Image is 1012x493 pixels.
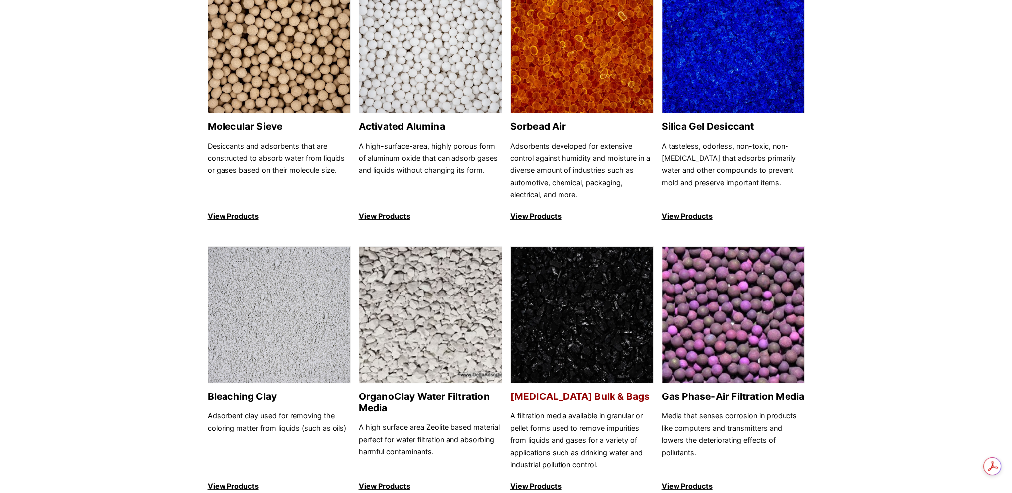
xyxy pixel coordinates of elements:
[359,121,502,132] h2: Activated Alumina
[208,410,351,471] p: Adsorbent clay used for removing the coloring matter from liquids (such as oils)
[359,210,502,222] p: View Products
[662,121,805,132] h2: Silica Gel Desiccant
[662,246,805,493] a: Gas Phase-Air Filtration Media Gas Phase-Air Filtration Media Media that senses corrosion in prod...
[510,391,654,402] h2: [MEDICAL_DATA] Bulk & Bags
[208,247,350,384] img: Bleaching Clay
[208,121,351,132] h2: Molecular Sieve
[359,391,502,414] h2: OrganoClay Water Filtration Media
[511,247,653,384] img: Activated Carbon Bulk & Bags
[510,210,654,222] p: View Products
[359,246,502,493] a: OrganoClay Water Filtration Media OrganoClay Water Filtration Media A high surface area Zeolite b...
[510,480,654,492] p: View Products
[359,421,502,471] p: A high surface area Zeolite based material perfect for water filtration and absorbing harmful con...
[662,210,805,222] p: View Products
[510,140,654,201] p: Adsorbents developed for extensive control against humidity and moisture in a diverse amount of i...
[208,140,351,201] p: Desiccants and adsorbents that are constructed to absorb water from liquids or gases based on the...
[662,410,805,471] p: Media that senses corrosion in products like computers and transmitters and lowers the deteriorat...
[359,247,502,384] img: OrganoClay Water Filtration Media
[208,391,351,402] h2: Bleaching Clay
[208,210,351,222] p: View Products
[208,246,351,493] a: Bleaching Clay Bleaching Clay Adsorbent clay used for removing the coloring matter from liquids (...
[510,410,654,471] p: A filtration media available in granular or pellet forms used to remove impurities from liquids a...
[208,480,351,492] p: View Products
[510,121,654,132] h2: Sorbead Air
[359,480,502,492] p: View Products
[359,140,502,201] p: A high-surface-area, highly porous form of aluminum oxide that can adsorb gases and liquids witho...
[662,391,805,402] h2: Gas Phase-Air Filtration Media
[510,246,654,493] a: Activated Carbon Bulk & Bags [MEDICAL_DATA] Bulk & Bags A filtration media available in granular ...
[662,140,805,201] p: A tasteless, odorless, non-toxic, non-[MEDICAL_DATA] that adsorbs primarily water and other compo...
[662,247,804,384] img: Gas Phase-Air Filtration Media
[662,480,805,492] p: View Products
